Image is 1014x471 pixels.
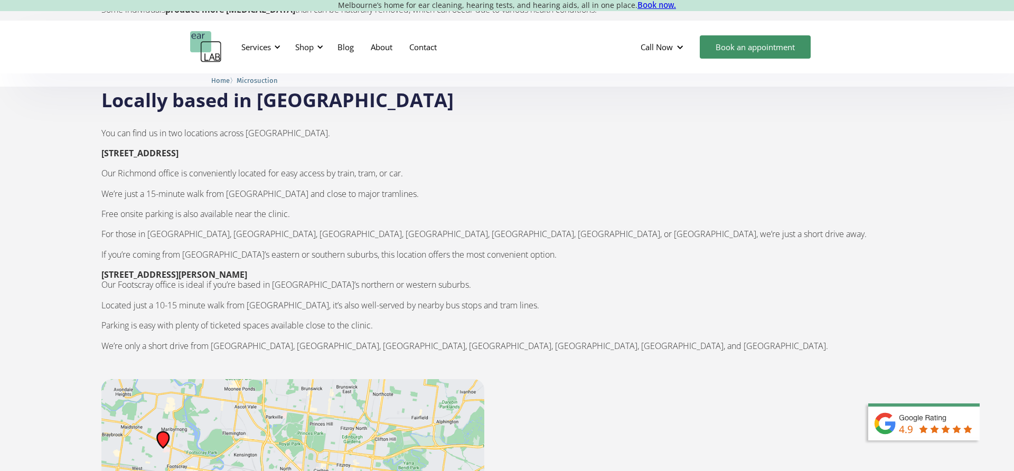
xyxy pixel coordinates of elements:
a: home [190,31,222,63]
a: Book an appointment [700,35,811,59]
span: Microsuction [237,77,278,84]
div: Services [241,42,271,52]
strong: [STREET_ADDRESS] ‍ [101,147,179,159]
h2: Locally based in [GEOGRAPHIC_DATA] [101,77,913,113]
div: Services [235,31,284,63]
a: Contact [401,32,445,62]
p: You can find us in two locations across [GEOGRAPHIC_DATA]. Our Richmond office is conveniently lo... [101,118,913,371]
a: Home [211,75,230,85]
a: About [362,32,401,62]
p: Some individuals than can be naturally removed, which can occur due to various health conditions.... [101,5,913,35]
div: Shop [289,31,326,63]
li: 〉 [211,75,237,86]
a: Blog [329,32,362,62]
div: Shop [295,42,314,52]
strong: [STREET_ADDRESS][PERSON_NAME] [101,269,247,280]
div: Call Now [632,31,694,63]
a: Microsuction [237,75,278,85]
div: Call Now [641,42,673,52]
span: Home [211,77,230,84]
